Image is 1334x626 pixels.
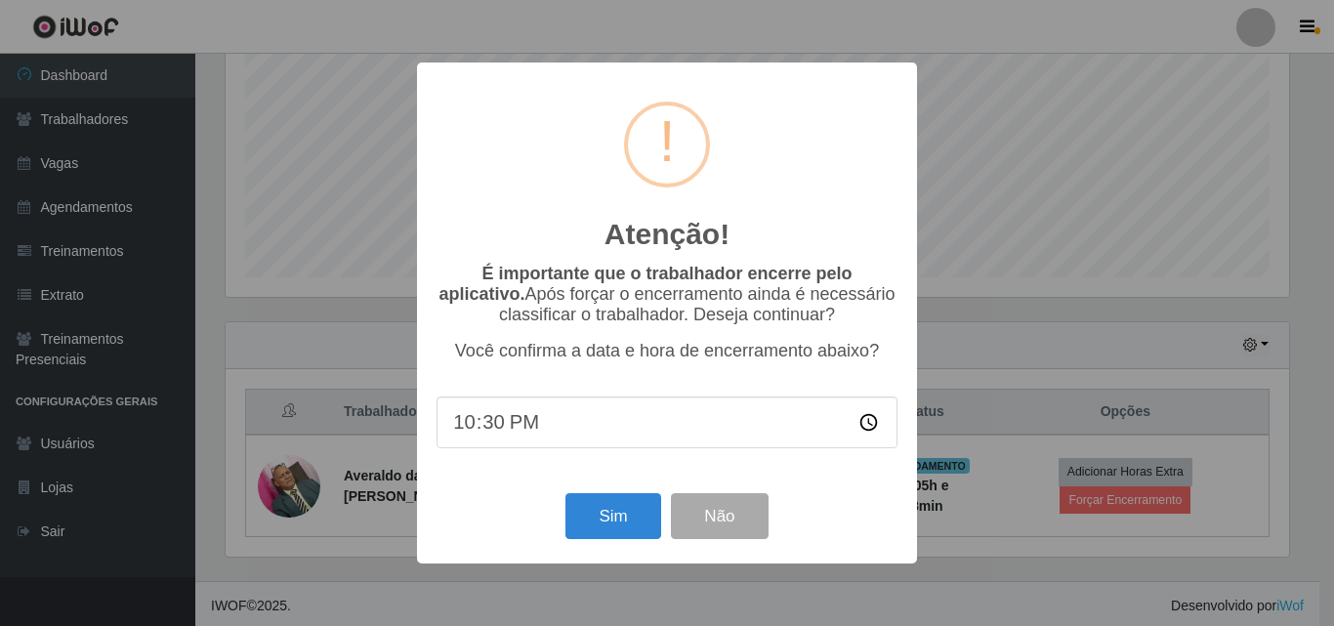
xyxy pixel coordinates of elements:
p: Você confirma a data e hora de encerramento abaixo? [437,341,897,361]
b: É importante que o trabalhador encerre pelo aplicativo. [438,264,852,304]
h2: Atenção! [604,217,730,252]
button: Sim [565,493,660,539]
p: Após forçar o encerramento ainda é necessário classificar o trabalhador. Deseja continuar? [437,264,897,325]
button: Não [671,493,768,539]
